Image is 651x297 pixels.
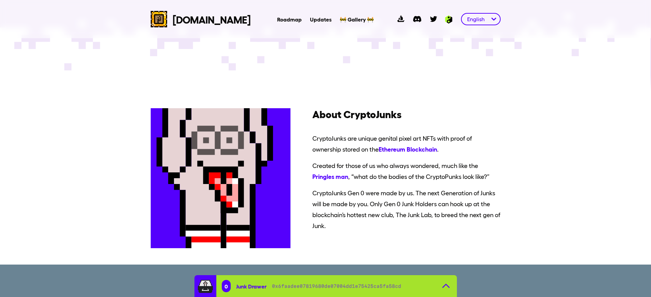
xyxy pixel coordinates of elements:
[442,15,456,24] img: Ambition logo
[197,278,214,294] img: junkdrawer.d9bd258c.svg
[277,16,302,23] a: Roadmap
[340,16,374,23] a: 🚧 Gallery 🚧
[393,11,409,27] a: opensea
[236,283,267,289] span: Junk Drawer
[312,108,500,120] h3: About CryptoJunks
[151,11,250,27] a: cryptojunks logo[DOMAIN_NAME]
[409,11,425,27] a: discord
[310,16,331,23] a: Updates
[272,283,401,289] span: 0x6faadee07819680de07004dd1e75425ca5fa58cd
[312,130,500,157] span: CryptoJunks are unique genital pixel art NFTs with proof of ownership stored on the .
[151,11,167,27] img: cryptojunks logo
[425,11,442,27] a: twitter
[173,13,250,25] span: [DOMAIN_NAME]
[379,144,437,154] span: Ethereum Blockchain
[225,283,228,289] span: 0
[151,97,313,259] img: landing_about_junk.3d58f796.svg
